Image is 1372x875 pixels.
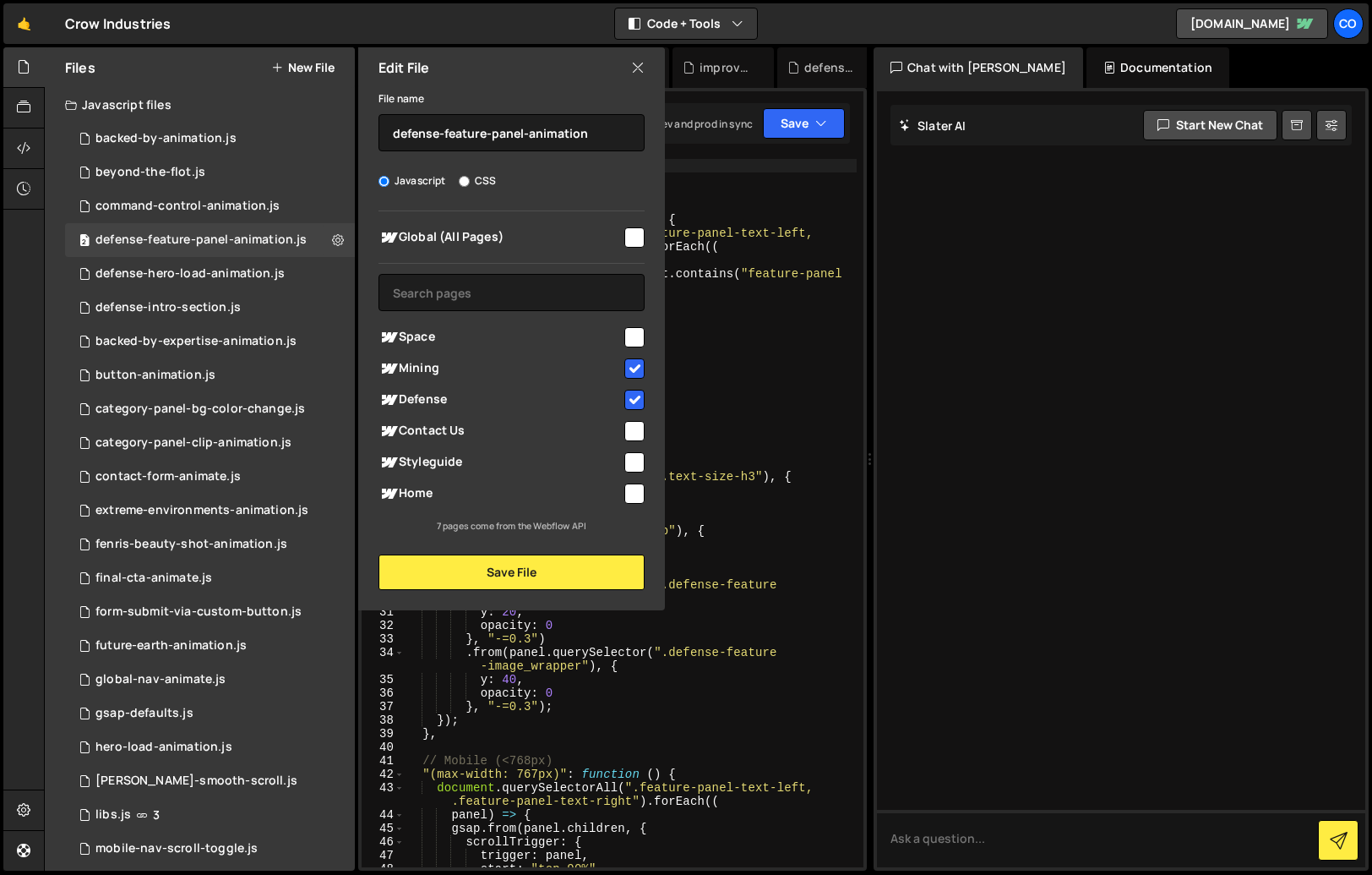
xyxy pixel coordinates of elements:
[362,768,405,781] div: 42
[153,808,160,822] span: 3
[95,841,258,856] div: mobile-nav-scroll-toggle.js
[45,88,355,122] div: Javascript files
[65,14,171,34] div: Crow Industries
[65,325,355,358] div: 15568/41347.js
[65,156,355,189] div: 15568/43996.js
[65,189,355,223] div: 15568/44001.js
[362,741,405,754] div: 40
[378,484,622,504] span: Home
[378,274,645,311] input: Search pages
[95,672,226,687] div: global-nav-animate.js
[65,426,355,460] div: 15568/41346.js
[1143,110,1277,140] button: Start new chat
[95,740,232,755] div: hero-load-animation.js
[65,595,355,629] div: 15568/41356.js
[362,822,405,835] div: 45
[378,172,446,189] label: Javascript
[362,754,405,768] div: 41
[95,402,305,417] div: category-panel-bg-color-change.js
[3,3,45,44] a: 🤙
[95,774,297,789] div: [PERSON_NAME]-smooth-scroll.js
[65,122,355,156] div: 15568/41343.js
[378,114,645,151] input: Name
[378,390,622,410] span: Defense
[362,646,405,673] div: 34
[271,61,335,74] button: New File
[362,714,405,727] div: 38
[95,232,307,248] div: defense-feature-panel-animation.js
[362,686,405,700] div: 36
[95,300,241,315] div: defense-intro-section.js
[378,452,622,473] span: Styleguide
[638,117,753,131] div: Dev and prod in sync
[378,421,622,441] span: Contact Us
[65,663,355,697] div: 15568/41358.js
[378,176,389,187] input: Javascript
[95,807,131,823] div: libs.js
[95,165,205,180] div: beyond-the-flot.js
[362,632,405,646] div: 33
[1333,8,1364,39] a: Co
[362,605,405,619] div: 31
[95,435,291,451] div: category-panel-clip-animation.js
[362,727,405,741] div: 39
[378,58,429,77] h2: Edit File
[65,392,355,426] div: 15568/41340.js
[95,571,212,586] div: final-cta-animate.js
[362,781,405,808] div: 43
[362,849,405,862] div: 47
[362,673,405,686] div: 35
[804,59,858,76] div: defense-intro-section.js
[65,358,355,392] div: 15568/41289.js
[65,561,355,595] div: 15568/41282.js
[378,90,424,107] label: File name
[615,8,757,39] button: Code + Tools
[362,619,405,632] div: 32
[95,706,193,721] div: gsap-defaults.js
[65,460,355,494] div: 15568/41357.js
[79,235,90,249] span: 2
[95,469,241,484] div: contact-form-animate.js
[378,358,622,379] span: Mining
[362,700,405,714] div: 37
[65,764,355,798] div: 15568/41226.js
[899,118,966,134] h2: Slater AI
[874,47,1083,88] div: Chat with [PERSON_NAME]
[65,730,355,764] div: 15568/41342.js
[700,59,754,76] div: improved-font-rendering.css
[95,199,280,214] div: command-control-animation.js
[459,176,470,187] input: CSS
[65,629,355,663] div: 15568/41344.js
[95,368,215,383] div: button-animation.js
[65,798,355,832] div: 15568/41225.js
[763,108,845,139] button: Save
[378,327,622,347] span: Space
[378,227,622,248] span: Global (All Pages)
[459,172,496,189] label: CSS
[65,58,95,77] h2: Files
[65,494,355,528] div: 15568/41348.js
[95,537,287,552] div: fenris-beauty-shot-animation.js
[95,131,237,146] div: backed-by-animation.js
[95,266,285,282] div: defense-hero-load-animation.js
[95,604,302,620] div: form-submit-via-custom-button.js
[362,808,405,822] div: 44
[95,334,297,349] div: backed-by-expertise-animation.js
[65,528,355,561] div: 15568/41345.js
[362,835,405,849] div: 46
[65,291,355,325] div: 15568/43993.js
[95,638,247,654] div: future-earth-animation.js
[1086,47,1229,88] div: Documentation
[65,697,355,730] div: 15568/41227.js
[65,832,355,866] div: 15568/41293.js
[378,555,645,590] button: Save File
[95,503,308,518] div: extreme-environments-animation.js
[65,257,355,291] div: 15568/43992.js
[437,520,586,532] small: 7 pages come from the Webflow API
[65,223,355,257] div: 15568/44000.js
[1176,8,1328,39] a: [DOMAIN_NAME]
